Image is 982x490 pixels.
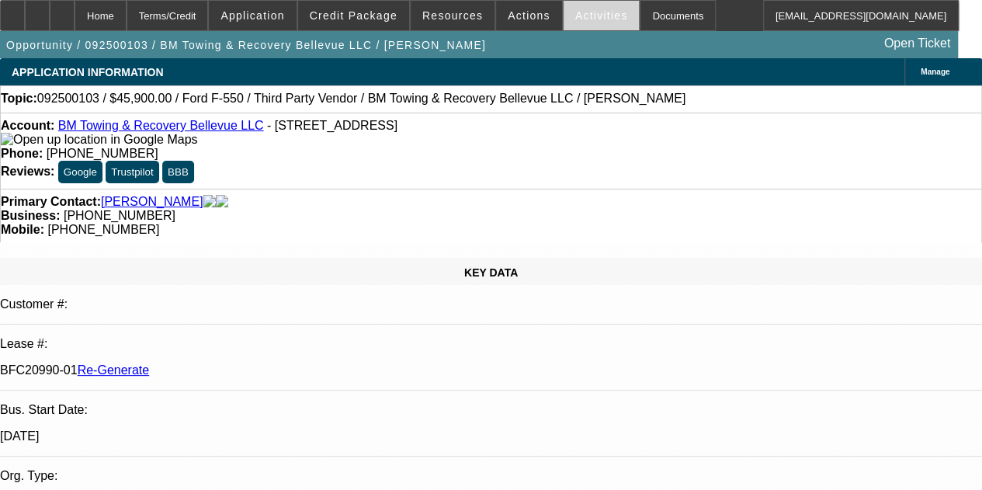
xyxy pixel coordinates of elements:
[575,9,628,22] span: Activities
[878,30,956,57] a: Open Ticket
[496,1,562,30] button: Actions
[220,9,284,22] span: Application
[6,39,486,51] span: Opportunity / 092500103 / BM Towing & Recovery Bellevue LLC / [PERSON_NAME]
[209,1,296,30] button: Application
[464,266,518,279] span: KEY DATA
[78,363,150,377] a: Re-Generate
[106,161,158,183] button: Trustpilot
[298,1,409,30] button: Credit Package
[203,195,216,209] img: facebook-icon.png
[12,66,163,78] span: APPLICATION INFORMATION
[1,92,37,106] strong: Topic:
[267,119,397,132] span: - [STREET_ADDRESS]
[1,165,54,178] strong: Reviews:
[58,161,102,183] button: Google
[162,161,194,183] button: BBB
[47,223,159,236] span: [PHONE_NUMBER]
[1,195,101,209] strong: Primary Contact:
[47,147,158,160] span: [PHONE_NUMBER]
[1,209,60,222] strong: Business:
[101,195,203,209] a: [PERSON_NAME]
[1,119,54,132] strong: Account:
[216,195,228,209] img: linkedin-icon.png
[37,92,685,106] span: 092500103 / $45,900.00 / Ford F-550 / Third Party Vendor / BM Towing & Recovery Bellevue LLC / [P...
[508,9,550,22] span: Actions
[1,223,44,236] strong: Mobile:
[1,133,197,147] img: Open up location in Google Maps
[921,68,949,76] span: Manage
[64,209,175,222] span: [PHONE_NUMBER]
[411,1,494,30] button: Resources
[1,147,43,160] strong: Phone:
[1,133,197,146] a: View Google Maps
[58,119,264,132] a: BM Towing & Recovery Bellevue LLC
[422,9,483,22] span: Resources
[564,1,640,30] button: Activities
[310,9,397,22] span: Credit Package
